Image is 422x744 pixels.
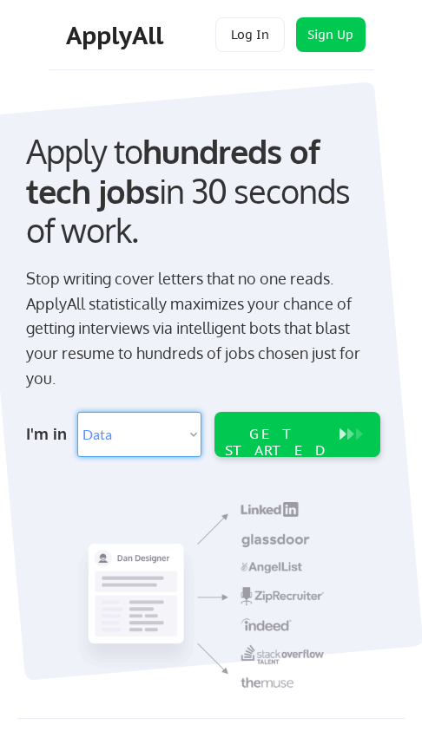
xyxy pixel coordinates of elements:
div: ApplyAll [66,21,168,50]
div: Apply to in 30 seconds of work. [26,132,373,251]
strong: hundreds of tech jobs [26,130,327,212]
div: I'm in [26,420,69,447]
button: Log In [215,17,285,52]
button: Sign Up [296,17,366,52]
div: Stop writing cover letters that no one reads. ApplyAll statistically maximizes your chance of get... [26,266,373,391]
div: GET STARTED [221,426,332,459]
